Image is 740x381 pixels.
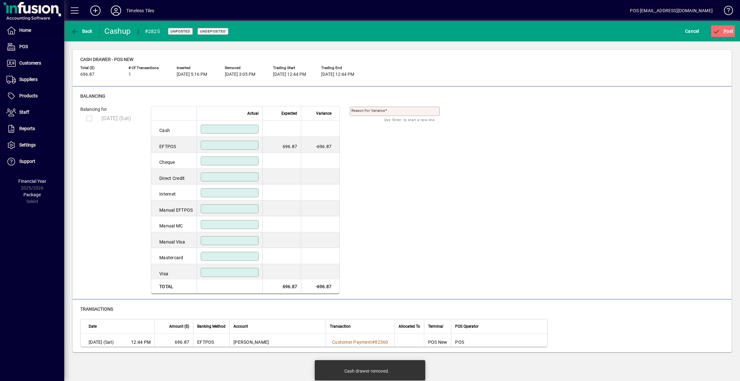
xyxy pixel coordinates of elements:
[19,93,38,98] span: Products
[3,39,64,55] a: POS
[273,66,312,70] span: Trading start
[281,110,297,117] span: Expected
[104,26,132,36] div: Cashup
[332,340,372,345] span: Customer Payment
[89,323,97,330] span: Date
[630,5,713,16] div: POS [EMAIL_ADDRESS][DOMAIN_NAME]
[321,72,354,77] span: [DATE] 12:44 PM
[80,57,133,62] span: Cash drawer - POS New
[451,334,547,347] td: POS
[80,72,94,77] span: 696.87
[719,1,732,22] a: Knowledge Base
[145,26,160,37] div: #2825
[19,77,38,82] span: Suppliers
[399,323,420,330] span: Allocated To
[151,153,197,169] td: Cheque
[3,88,64,104] a: Products
[724,29,727,34] span: P
[685,26,699,36] span: Cancel
[301,137,339,153] td: -696.87
[19,126,35,131] span: Reports
[151,184,197,200] td: Internet
[177,66,215,70] span: Inserted
[351,108,385,113] mat-label: Reason for variance
[171,29,190,33] span: Unposted
[151,121,197,137] td: Cash
[19,44,28,49] span: POS
[330,323,351,330] span: Transaction
[301,279,339,294] td: -696.87
[19,110,29,115] span: Staff
[3,137,64,153] a: Settings
[19,28,31,33] span: Home
[3,104,64,120] a: Staff
[233,323,248,330] span: Account
[151,169,197,185] td: Direct Credit
[683,25,701,37] button: Cancel
[128,72,131,77] span: 1
[71,29,92,34] span: Back
[316,110,331,117] span: Variance
[151,248,197,264] td: Mastercard
[80,106,145,113] div: Balancing for
[85,5,106,16] button: Add
[262,279,301,294] td: 696.87
[19,159,35,164] span: Support
[80,66,119,70] span: Total ($)
[151,216,197,232] td: Manual MC
[19,60,41,66] span: Customers
[197,323,225,330] span: Banking Method
[80,93,105,99] span: Balancing
[3,55,64,71] a: Customers
[384,116,435,123] mat-hint: Use 'Enter' to start a new line
[455,323,479,330] span: POS Operator
[89,339,114,345] span: [DATE] (Sat)
[64,25,100,37] app-page-header-button: Back
[19,142,36,147] span: Settings
[177,72,207,77] span: [DATE] 5:16 PM
[106,5,126,16] button: Profile
[169,323,189,330] span: Amount ($)
[225,66,263,70] span: Removed
[428,323,443,330] span: Terminal
[151,279,197,294] td: Total
[321,66,360,70] span: Trading end
[225,72,255,77] span: [DATE] 3:05 PM
[80,306,113,312] span: Transactions
[128,66,167,70] span: # of Transactions
[200,29,226,33] span: Undeposited
[154,334,193,347] td: 696.87
[3,22,64,39] a: Home
[3,72,64,88] a: Suppliers
[151,200,197,217] td: Manual EFTPOS
[151,232,197,248] td: Manual Visa
[711,25,735,37] button: Post
[273,72,306,77] span: [DATE] 12:44 PM
[193,334,229,347] td: EFTPOS
[126,5,154,16] div: Timeless Tiles
[344,368,389,374] div: Cash drawer removed.
[151,137,197,153] td: EFTPOS
[69,25,94,37] button: Back
[262,137,301,153] td: 696.87
[3,121,64,137] a: Reports
[713,29,734,34] span: ost
[151,264,197,280] td: Visa
[229,334,326,347] td: [PERSON_NAME]
[131,339,151,345] span: 12:44 PM
[330,339,391,346] a: Customer Payment#82360
[18,179,46,184] span: Financial Year
[372,340,375,345] span: #
[101,115,131,121] span: [DATE] (Sat)
[23,192,41,197] span: Package
[247,110,259,117] span: Actual
[424,334,451,347] td: POS New
[3,154,64,170] a: Support
[375,340,388,345] span: 82360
